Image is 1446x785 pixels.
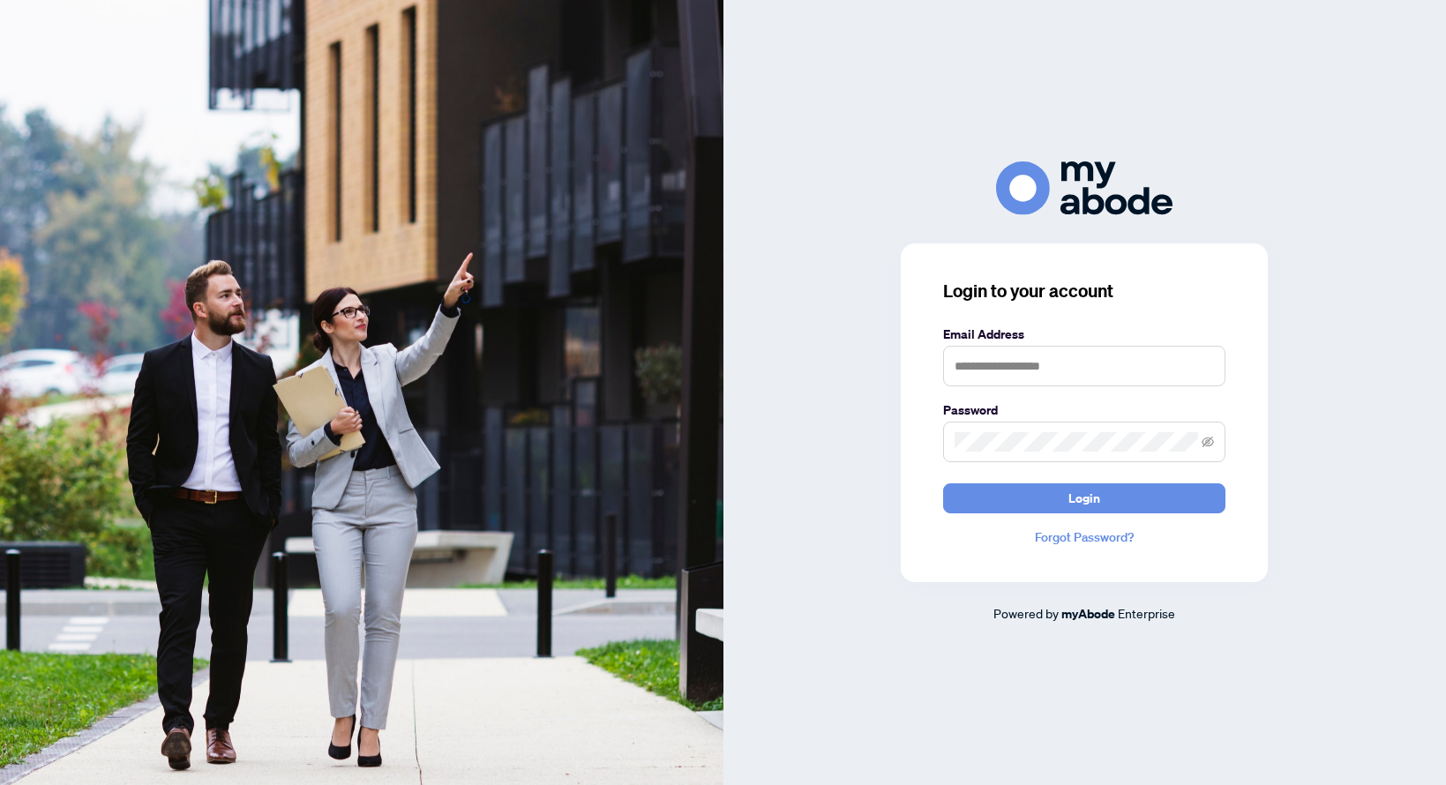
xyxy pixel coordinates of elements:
[1202,436,1214,448] span: eye-invisible
[1061,604,1115,624] a: myAbode
[943,400,1225,420] label: Password
[993,605,1059,621] span: Powered by
[1068,484,1100,512] span: Login
[996,161,1173,215] img: ma-logo
[1118,605,1175,621] span: Enterprise
[943,527,1225,547] a: Forgot Password?
[943,483,1225,513] button: Login
[943,325,1225,344] label: Email Address
[943,279,1225,303] h3: Login to your account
